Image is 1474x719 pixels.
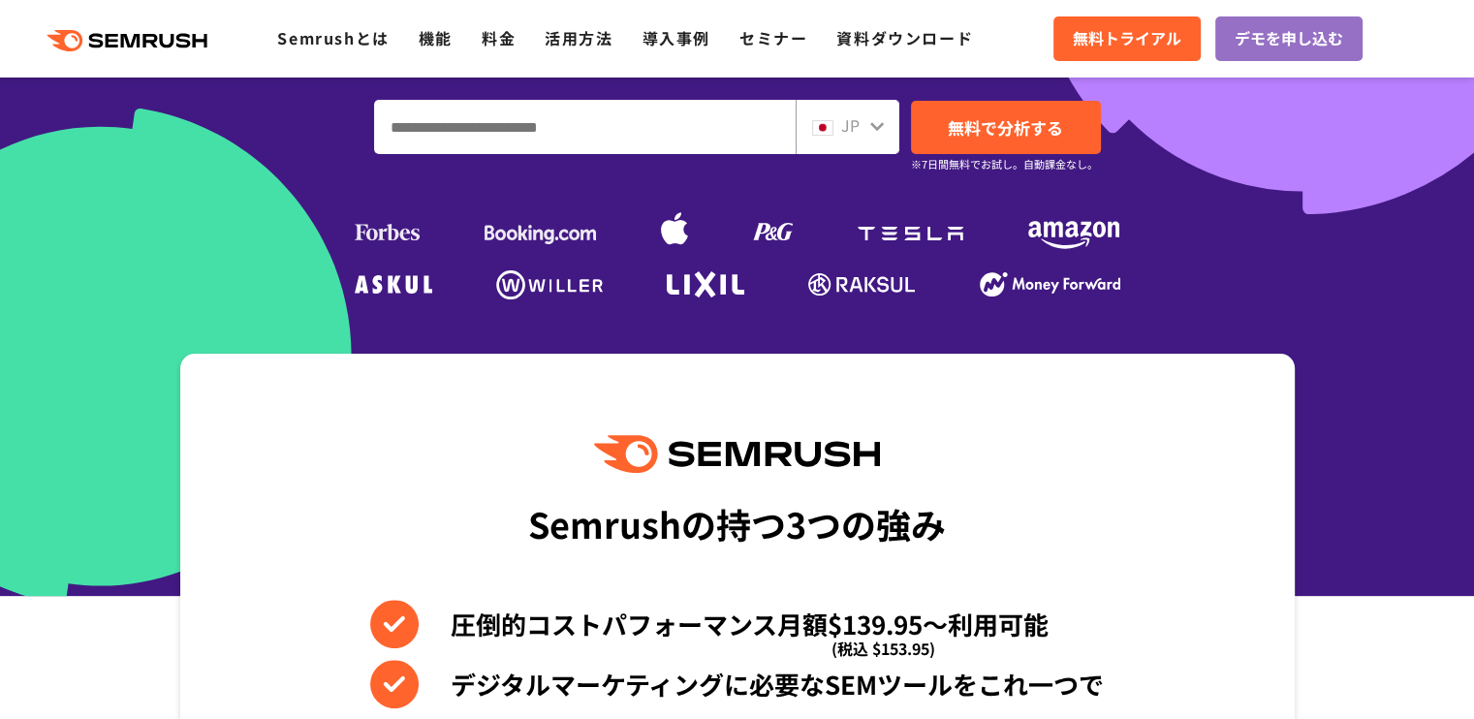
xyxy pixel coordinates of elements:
[948,115,1063,140] span: 無料で分析する
[911,101,1101,154] a: 無料で分析する
[370,660,1104,708] li: デジタルマーケティングに必要なSEMツールをこれ一つで
[528,487,946,559] div: Semrushの持つ3つの強み
[836,26,973,49] a: 資料ダウンロード
[739,26,807,49] a: セミナー
[1235,26,1343,51] span: デモを申し込む
[370,600,1104,648] li: 圧倒的コストパフォーマンス月額$139.95〜利用可能
[911,155,1098,173] small: ※7日間無料でお試し。自動課金なし。
[419,26,453,49] a: 機能
[643,26,710,49] a: 導入事例
[1215,16,1363,61] a: デモを申し込む
[841,113,860,137] span: JP
[594,435,879,473] img: Semrush
[482,26,516,49] a: 料金
[1073,26,1181,51] span: 無料トライアル
[1053,16,1201,61] a: 無料トライアル
[831,624,935,672] span: (税込 $153.95)
[375,101,795,153] input: ドメイン、キーワードまたはURLを入力してください
[545,26,612,49] a: 活用方法
[277,26,389,49] a: Semrushとは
